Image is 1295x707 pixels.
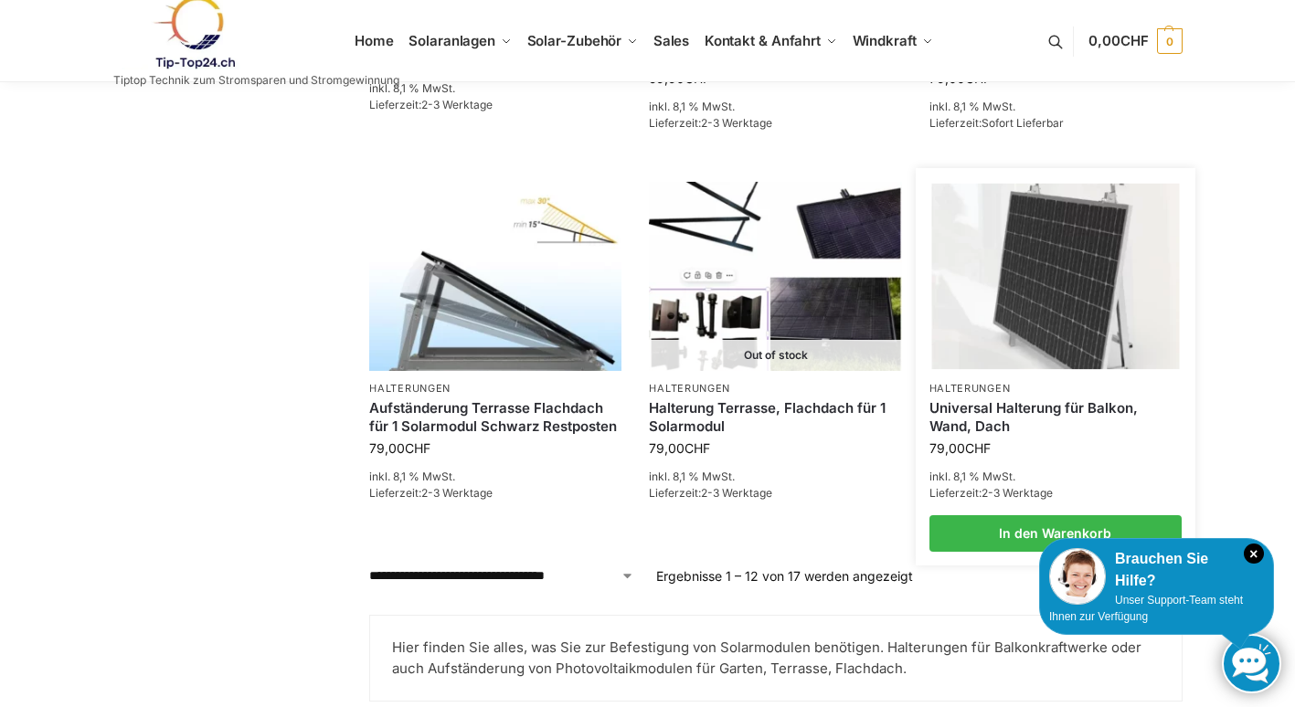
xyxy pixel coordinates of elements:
[1049,548,1264,592] div: Brauchen Sie Hilfe?
[965,70,991,86] span: CHF
[649,440,710,456] bdi: 79,00
[1088,32,1148,49] span: 0,00
[929,486,1053,500] span: Lieferzeit:
[649,116,772,130] span: Lieferzeit:
[369,469,621,485] p: inkl. 8,1 % MwSt.
[405,440,430,456] span: CHF
[421,98,493,111] span: 2-3 Werktage
[527,32,622,49] span: Solar-Zubehör
[929,116,1064,130] span: Lieferzeit:
[369,566,634,586] select: Shop-Reihenfolge
[853,32,917,49] span: Windkraft
[409,32,495,49] span: Solaranlagen
[369,80,621,97] p: inkl. 8,1 % MwSt.
[1088,14,1182,69] a: 0,00CHF 0
[421,486,493,500] span: 2-3 Werktage
[369,486,493,500] span: Lieferzeit:
[649,399,901,435] a: Halterung Terrasse, Flachdach für 1 Solarmodul
[649,182,901,371] a: Out of stockHalterung Terrasse, Flachdach für 1 Solarmodul
[369,440,430,456] bdi: 79,00
[369,98,493,111] span: Lieferzeit:
[649,486,772,500] span: Lieferzeit:
[653,32,690,49] span: Sales
[656,566,913,586] p: Ergebnisse 1 – 12 von 17 werden angezeigt
[1244,543,1264,564] i: Schließen
[929,469,1182,485] p: inkl. 8,1 % MwSt.
[701,116,772,130] span: 2-3 Werktage
[369,182,621,371] img: Halterung-Terrasse Aufständerung
[705,32,821,49] span: Kontakt & Anfahrt
[1120,32,1149,49] span: CHF
[685,70,710,86] span: CHF
[1049,548,1106,605] img: Customer service
[929,70,991,86] bdi: 79,00
[929,382,1011,395] a: Halterungen
[1049,594,1243,623] span: Unser Support-Team steht Ihnen zur Verfügung
[649,382,730,395] a: Halterungen
[649,70,710,86] bdi: 59,90
[369,399,621,435] a: Aufständerung Terrasse Flachdach für 1 Solarmodul Schwarz Restposten
[649,469,901,485] p: inkl. 8,1 % MwSt.
[965,440,991,456] span: CHF
[929,399,1182,435] a: Universal Halterung für Balkon, Wand, Dach
[929,440,991,456] bdi: 79,00
[701,486,772,500] span: 2-3 Werktage
[931,184,1179,369] img: Befestigung Solarpaneele
[649,99,901,115] p: inkl. 8,1 % MwSt.
[369,382,451,395] a: Halterungen
[685,440,710,456] span: CHF
[1157,28,1183,54] span: 0
[929,515,1182,552] a: In den Warenkorb legen: „Universal Halterung für Balkon, Wand, Dach“
[649,182,901,371] img: Halterung Terrasse, Flachdach für 1 Solarmodul
[113,75,399,86] p: Tiptop Technik zum Stromsparen und Stromgewinnung
[982,116,1064,130] span: Sofort Lieferbar
[982,486,1053,500] span: 2-3 Werktage
[929,99,1182,115] p: inkl. 8,1 % MwSt.
[392,638,1159,679] p: Hier finden Sie alles, was Sie zur Befestigung von Solarmodulen benötigen. Halterungen für Balkon...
